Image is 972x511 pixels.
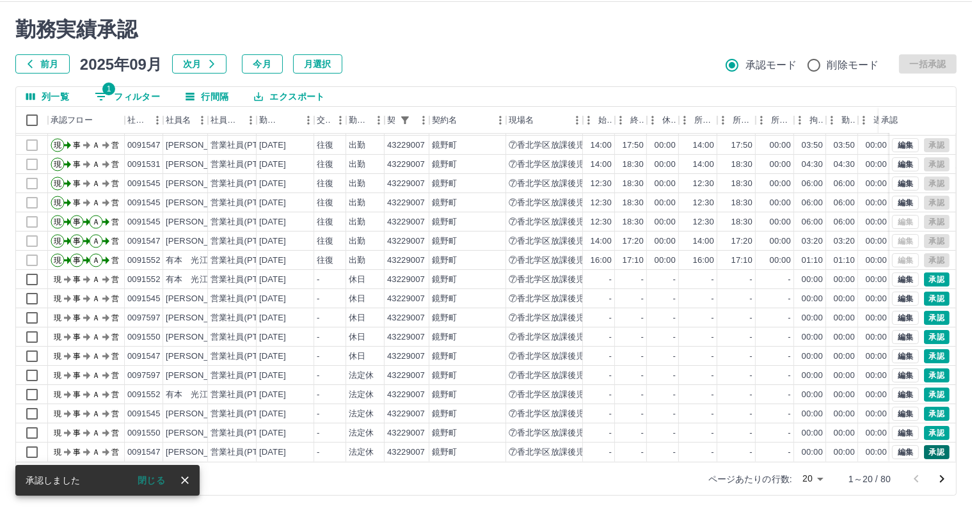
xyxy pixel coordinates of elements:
[892,330,919,344] button: 編集
[211,312,278,324] div: 営業社員(PT契約)
[127,471,175,490] button: 閉じる
[630,107,644,134] div: 終業
[731,255,753,267] div: 17:10
[414,111,433,130] button: メニュー
[127,197,161,209] div: 0091545
[432,235,457,248] div: 鏡野町
[92,294,100,303] text: Ａ
[317,178,333,190] div: 往復
[317,197,333,209] div: 往復
[826,107,858,134] div: 勤務
[259,274,286,286] div: [DATE]
[259,178,286,190] div: [DATE]
[111,217,119,226] text: 営
[211,107,241,134] div: 社員区分
[125,107,163,134] div: 社員番号
[731,159,753,171] div: 18:30
[73,179,81,188] text: 事
[892,157,919,171] button: 編集
[166,293,235,305] div: [PERSON_NAME]
[259,312,286,324] div: [DATE]
[387,235,425,248] div: 43229007
[317,107,331,134] div: 交通費
[802,178,823,190] div: 06:00
[731,139,753,152] div: 17:50
[387,178,425,190] div: 43229007
[111,237,119,246] text: 営
[92,160,100,169] text: Ａ
[387,312,425,324] div: 43229007
[509,312,618,324] div: ⑦香北学区放課後児童クラブ
[802,216,823,228] div: 06:00
[54,217,61,226] text: 現
[834,274,855,286] div: 00:00
[432,197,457,209] div: 鏡野町
[127,107,148,134] div: 社員番号
[387,274,425,286] div: 43229007
[717,107,756,134] div: 所定終業
[73,275,81,284] text: 事
[211,178,278,190] div: 営業社員(PT契約)
[111,198,119,207] text: 営
[770,255,791,267] div: 00:00
[317,235,333,248] div: 往復
[166,178,235,190] div: [PERSON_NAME]
[211,235,278,248] div: 営業社員(PT契約)
[892,311,919,325] button: 編集
[834,216,855,228] div: 06:00
[866,159,887,171] div: 00:00
[259,255,286,267] div: [DATE]
[623,159,644,171] div: 18:30
[84,87,170,106] button: フィルター表示
[293,54,342,74] button: 月選択
[127,139,161,152] div: 0091547
[892,407,919,421] button: 編集
[609,274,612,286] div: -
[111,160,119,169] text: 営
[866,197,887,209] div: 00:00
[892,272,919,287] button: 編集
[641,293,644,305] div: -
[924,368,950,382] button: 承認
[733,107,753,134] div: 所定終業
[623,178,644,190] div: 18:30
[693,197,714,209] div: 12:30
[506,107,583,134] div: 現場名
[509,197,618,209] div: ⑦香北学区放課後児童クラブ
[111,256,119,265] text: 営
[211,274,278,286] div: 営業社員(PT契約)
[892,138,919,152] button: 編集
[641,274,644,286] div: -
[92,256,100,265] text: Ａ
[892,426,919,440] button: 編集
[802,159,823,171] div: 04:30
[673,274,676,286] div: -
[259,216,286,228] div: [DATE]
[211,293,278,305] div: 営業社員(PT契約)
[317,293,319,305] div: -
[623,216,644,228] div: 18:30
[770,197,791,209] div: 00:00
[731,235,753,248] div: 17:20
[892,445,919,459] button: 編集
[809,107,824,134] div: 拘束
[259,293,286,305] div: [DATE]
[166,197,235,209] div: [PERSON_NAME]
[166,159,235,171] div: [PERSON_NAME]
[655,178,676,190] div: 00:00
[924,445,950,459] button: 承認
[802,197,823,209] div: 06:00
[242,54,283,74] button: 今月
[693,255,714,267] div: 16:00
[866,255,887,267] div: 00:00
[73,198,81,207] text: 事
[609,293,612,305] div: -
[349,274,365,286] div: 休日
[794,107,826,134] div: 拘束
[866,274,887,286] div: 00:00
[750,274,753,286] div: -
[208,107,257,134] div: 社員区分
[731,197,753,209] div: 18:30
[429,107,506,134] div: 契約名
[788,293,791,305] div: -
